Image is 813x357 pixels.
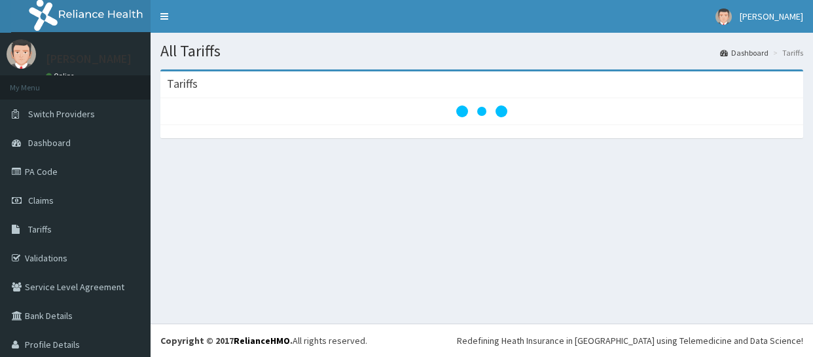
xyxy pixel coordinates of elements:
[151,324,813,357] footer: All rights reserved.
[160,43,803,60] h1: All Tariffs
[234,335,290,347] a: RelianceHMO
[46,71,77,81] a: Online
[28,137,71,149] span: Dashboard
[160,335,293,347] strong: Copyright © 2017 .
[46,53,132,65] p: [PERSON_NAME]
[456,85,508,138] svg: audio-loading
[740,10,803,22] span: [PERSON_NAME]
[770,47,803,58] li: Tariffs
[28,195,54,206] span: Claims
[7,39,36,69] img: User Image
[28,223,52,235] span: Tariffs
[457,334,803,347] div: Redefining Heath Insurance in [GEOGRAPHIC_DATA] using Telemedicine and Data Science!
[28,108,95,120] span: Switch Providers
[715,9,732,25] img: User Image
[167,78,198,90] h3: Tariffs
[720,47,768,58] a: Dashboard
